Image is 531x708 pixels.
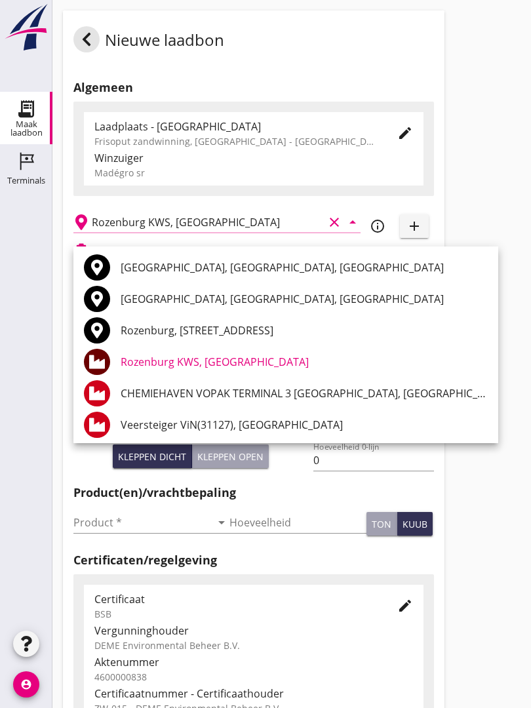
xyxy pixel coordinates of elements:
div: CHEMIEHAVEN VOPAK TERMINAL 3 [GEOGRAPHIC_DATA], [GEOGRAPHIC_DATA] [121,385,488,401]
div: Terminals [7,176,45,185]
i: info_outline [370,218,385,234]
div: Nieuwe laadbon [73,26,224,58]
input: Hoeveelheid 0-lijn [313,450,433,471]
div: Rozenburg KWS, [GEOGRAPHIC_DATA] [121,354,488,370]
button: Kleppen dicht [113,444,192,468]
i: clear [326,214,342,230]
div: Kleppen open [197,450,264,463]
div: Frisoput zandwinning, [GEOGRAPHIC_DATA] - [GEOGRAPHIC_DATA]. [94,134,376,148]
div: Kleppen dicht [118,450,186,463]
div: 4600000838 [94,670,413,684]
i: add [406,218,422,234]
div: [GEOGRAPHIC_DATA], [GEOGRAPHIC_DATA], [GEOGRAPHIC_DATA] [121,260,488,275]
i: account_circle [13,671,39,698]
div: Madégro sr [94,166,413,180]
div: DEME Environmental Beheer B.V. [94,639,413,652]
div: Aktenummer [94,654,413,670]
div: [GEOGRAPHIC_DATA], [GEOGRAPHIC_DATA], [GEOGRAPHIC_DATA] [121,291,488,307]
button: Kleppen open [192,444,269,468]
input: Product * [73,512,211,533]
input: Hoeveelheid [229,512,367,533]
img: logo-small.a267ee39.svg [3,3,50,52]
div: Certificaat [94,591,376,607]
i: arrow_drop_down [345,214,361,230]
div: BSB [94,607,376,621]
h2: Certificaten/regelgeving [73,551,434,569]
i: edit [397,125,413,141]
div: Vergunninghouder [94,623,413,639]
button: ton [366,512,397,536]
div: Rozenburg, [STREET_ADDRESS] [121,323,488,338]
div: Laadplaats - [GEOGRAPHIC_DATA] [94,119,376,134]
div: Certificaatnummer - Certificaathouder [94,686,413,701]
div: Winzuiger [94,150,413,166]
h2: Algemeen [73,79,434,96]
div: Veersteiger ViN(31127), [GEOGRAPHIC_DATA] [121,417,488,433]
h2: Beladen vaartuig [94,244,161,256]
input: Losplaats [92,212,324,233]
div: kuub [403,517,427,531]
button: kuub [397,512,433,536]
i: edit [397,598,413,614]
i: arrow_drop_down [214,515,229,530]
h2: Product(en)/vrachtbepaling [73,484,434,501]
div: ton [372,517,391,531]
